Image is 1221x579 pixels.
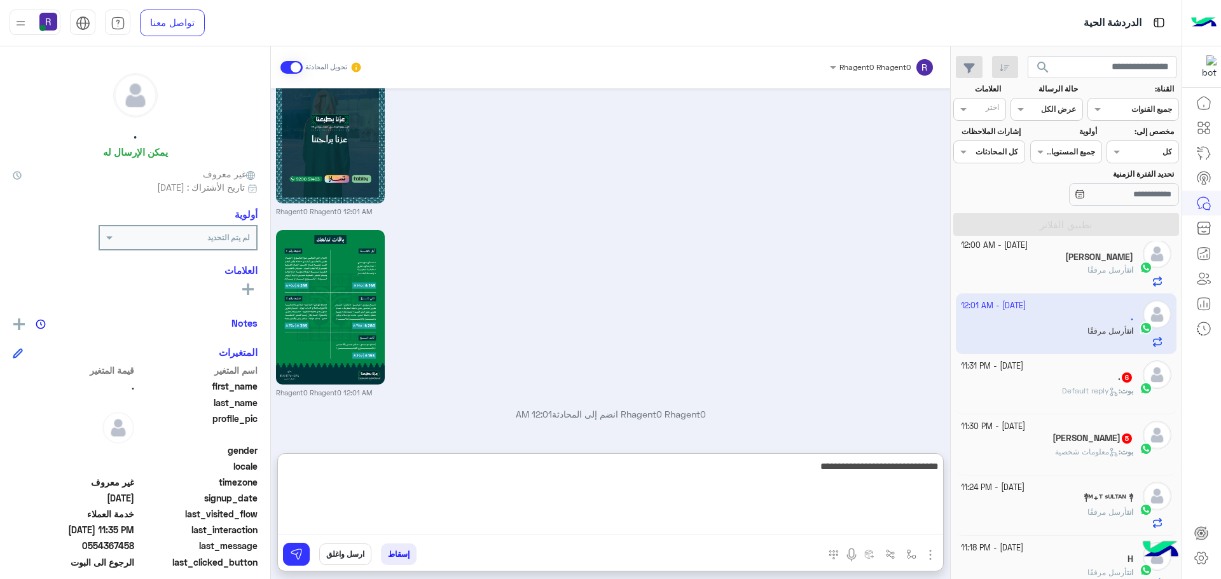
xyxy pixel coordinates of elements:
img: defaultAdmin.png [102,412,134,444]
span: غير معروف [13,475,134,489]
img: send voice note [844,547,859,562]
img: tab [76,16,90,31]
img: 2KfZhNmK2YjZhSDYp9mE2YjYt9mG2YotMDUuanBn.jpg [276,230,385,385]
h6: المتغيرات [219,346,258,358]
label: أولوية [1031,126,1097,137]
button: create order [859,543,880,564]
span: اسم المتغير [137,364,258,377]
span: profile_pic [137,412,258,441]
button: search [1028,56,1059,83]
h6: أولوية [235,208,258,220]
button: select flow [901,543,922,564]
h5: ABDELRHMAN kamel [1065,252,1133,262]
span: معلومات شخصية [1055,447,1119,456]
small: [DATE] - 11:18 PM [961,542,1023,554]
img: select flow [906,549,916,559]
span: last_clicked_button [137,555,258,569]
h5: ༒ᴹ+ᵀ ˢᵁᴸᵀᴬᴺ ༒ [1084,493,1133,504]
small: [DATE] - 12:00 AM [961,240,1028,252]
span: خدمة العملاء [13,507,134,521]
h5: H [1128,554,1133,564]
small: تحويل المحادثة [305,62,347,72]
label: تحديد الفترة الزمنية [1031,168,1174,180]
span: 6 [1122,372,1132,383]
img: send attachment [923,547,938,562]
button: Trigger scenario [880,543,901,564]
a: tab [105,10,130,36]
img: WhatsApp [1140,564,1152,576]
img: profile [13,15,29,31]
label: العلامات [955,83,1001,95]
h6: Notes [231,317,258,329]
img: 322853014244696 [1194,55,1217,78]
img: defaultAdmin.png [1143,240,1171,268]
span: 12:01 AM [516,409,552,419]
span: last_name [137,396,258,409]
span: أرسل مرفقًا [1087,507,1127,517]
img: 2KfZhNmK2YjZhSDYp9mE2YjYt9mG2YotMDguanBn.jpg [276,49,385,203]
img: notes [36,319,46,329]
button: تطبيق الفلاتر [953,213,1179,236]
small: [DATE] - 11:31 PM [961,360,1023,372]
label: حالة الرسالة [1012,83,1078,95]
span: . [13,379,134,393]
small: Rhagent0 Rhagent0 12:01 AM [276,207,372,217]
img: WhatsApp [1140,442,1152,455]
h5: . [1118,372,1133,383]
span: الرجوع الى البوت [13,555,134,569]
span: بوت [1121,447,1133,456]
span: Default reply [1062,386,1119,395]
span: أرسل مرفقًا [1087,568,1127,577]
img: Logo [1191,10,1217,36]
h6: يمكن الإرسال له [103,146,168,158]
span: last_visited_flow [137,507,258,521]
img: add [13,318,25,330]
button: ارسل واغلق [319,543,371,565]
img: defaultAdmin.png [1143,482,1171,510]
img: userImage [39,13,57,31]
p: Rhagent0 Rhagent0 انضم إلى المحادثة [276,407,946,421]
span: بوت [1121,386,1133,395]
img: WhatsApp [1140,382,1152,395]
span: تاريخ الأشتراك : [DATE] [157,181,245,194]
span: أرسل مرفقًا [1087,265,1127,275]
img: hulul-logo.png [1138,528,1183,573]
span: Rhagent0 Rhagent0 [839,62,911,72]
a: تواصل معنا [140,10,205,36]
button: إسقاط [381,543,417,565]
span: last_interaction [137,523,258,536]
span: 2025-09-21T20:32:21.625Z [13,491,134,505]
label: إشارات الملاحظات [955,126,1020,137]
h5: . [134,127,137,142]
img: WhatsApp [1140,261,1152,274]
b: : [1119,386,1133,395]
img: WhatsApp [1140,503,1152,516]
span: null [13,460,134,473]
span: search [1035,60,1051,75]
label: القناة: [1089,83,1175,95]
small: Rhagent0 Rhagent0 12:01 AM [276,388,372,398]
small: [DATE] - 11:30 PM [961,421,1025,433]
span: انت [1127,265,1133,275]
span: gender [137,444,258,457]
span: 5 [1122,433,1132,444]
span: locale [137,460,258,473]
span: غير معروف [203,167,258,181]
span: timezone [137,475,258,489]
img: defaultAdmin.png [1143,360,1171,389]
img: tab [111,16,125,31]
img: defaultAdmin.png [114,74,157,117]
span: signup_date [137,491,258,505]
span: انت [1127,568,1133,577]
span: last_message [137,539,258,552]
img: create order [864,549,874,559]
small: [DATE] - 11:24 PM [961,482,1024,494]
span: null [13,444,134,457]
img: defaultAdmin.png [1143,421,1171,449]
img: tab [1151,15,1167,31]
span: 2025-09-21T20:35:34.825Z [13,523,134,536]
img: make a call [829,550,839,560]
label: مخصص إلى: [1108,126,1174,137]
p: الدردشة الحية [1084,15,1142,32]
img: Trigger scenario [885,549,895,559]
